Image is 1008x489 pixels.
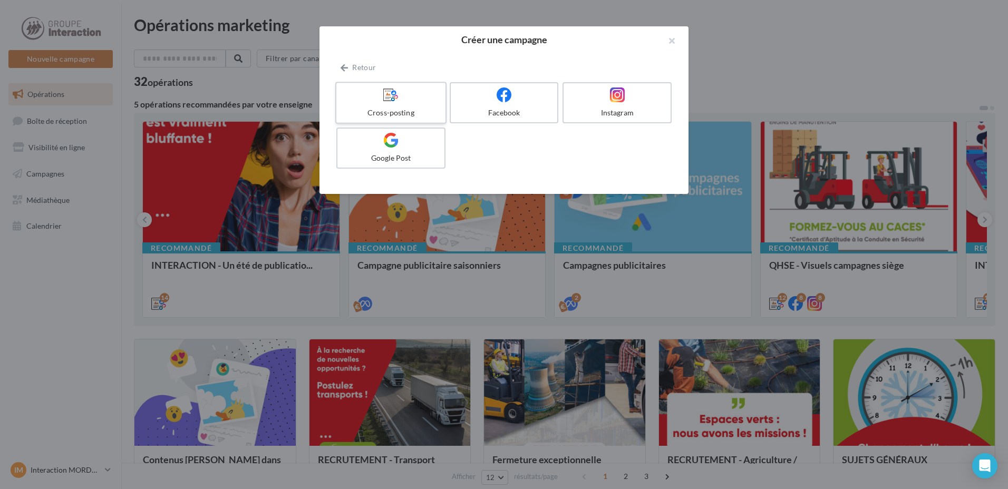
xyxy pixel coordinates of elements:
div: Google Post [342,153,440,163]
div: Open Intercom Messenger [972,453,997,478]
div: Facebook [455,107,554,118]
div: Instagram [568,107,666,118]
button: Retour [336,61,380,74]
div: Cross-posting [341,107,441,118]
h2: Créer une campagne [336,35,672,44]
